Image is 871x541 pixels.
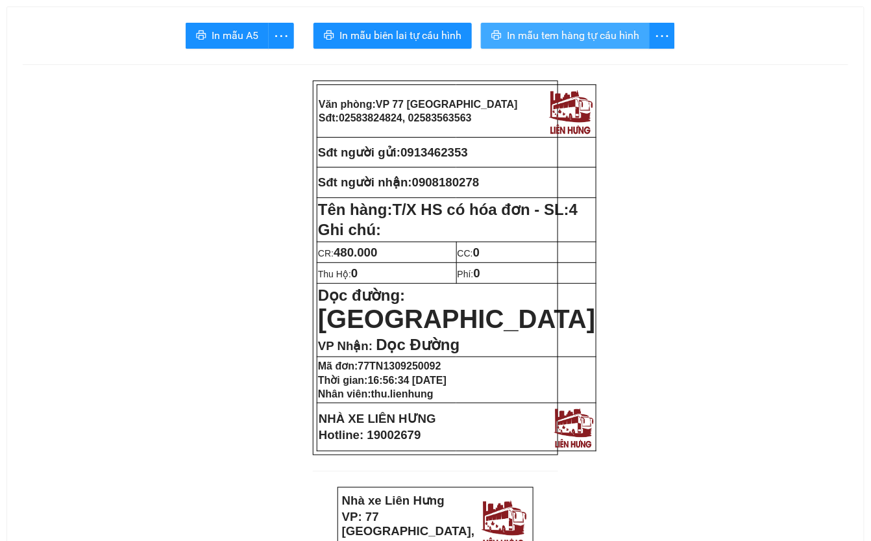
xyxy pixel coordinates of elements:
[371,388,434,399] span: thu.lienhung
[376,99,518,110] span: VP 77 [GEOGRAPHIC_DATA]
[393,201,578,218] span: T/X HS có hóa đơn - SL:
[5,92,47,102] strong: Người gửi:
[269,28,293,44] span: more
[339,27,461,44] span: In mẫu biên lai tự cấu hình
[334,245,377,259] span: 480.000
[313,23,472,49] button: printerIn mẫu biên lai tự cấu hình
[318,375,447,386] strong: Thời gian:
[196,30,206,42] span: printer
[318,145,400,159] strong: Sđt người gửi:
[318,248,378,258] span: CR:
[358,360,441,371] span: 77TN1309250092
[95,92,178,102] strong: SĐT gửi:
[318,286,595,331] strong: Dọc đường:
[318,221,381,238] span: Ghi chú:
[318,201,578,218] strong: Tên hàng:
[186,23,269,49] button: printerIn mẫu A5
[130,92,178,102] span: 0913462353
[376,336,460,353] span: Dọc Đường
[458,248,480,258] span: CC:
[212,27,258,44] span: In mẫu A5
[473,245,480,259] span: 0
[412,175,480,189] span: 0908180278
[491,30,502,42] span: printer
[318,360,441,371] strong: Mã đơn:
[53,70,141,84] strong: Phiếu gửi hàng
[481,23,650,49] button: printerIn mẫu tem hàng tự cấu hình
[650,28,674,44] span: more
[140,9,190,63] img: logo
[318,269,358,279] span: Thu Hộ:
[324,30,334,42] span: printer
[319,112,472,123] strong: Sđt:
[351,266,358,280] span: 0
[400,145,468,159] span: 0913462353
[318,339,373,353] span: VP Nhận:
[318,388,434,399] strong: Nhân viên:
[546,86,595,136] img: logo
[319,99,518,110] strong: Văn phòng:
[319,412,436,425] strong: NHÀ XE LIÊN HƯNG
[339,112,472,123] span: 02583824824, 02583563563
[551,405,596,449] img: logo
[5,23,138,65] strong: VP: 77 [GEOGRAPHIC_DATA], [GEOGRAPHIC_DATA]
[507,27,639,44] span: In mẫu tem hàng tự cấu hình
[474,266,480,280] span: 0
[319,428,421,442] strong: Hotline: 19002679
[5,6,107,20] strong: Nhà xe Liên Hưng
[342,494,445,507] strong: Nhà xe Liên Hưng
[649,23,675,49] button: more
[318,305,595,333] span: [GEOGRAPHIC_DATA]
[458,269,480,279] span: Phí:
[569,201,578,218] span: 4
[268,23,294,49] button: more
[318,175,412,189] strong: Sđt người nhận:
[368,375,447,386] span: 16:56:34 [DATE]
